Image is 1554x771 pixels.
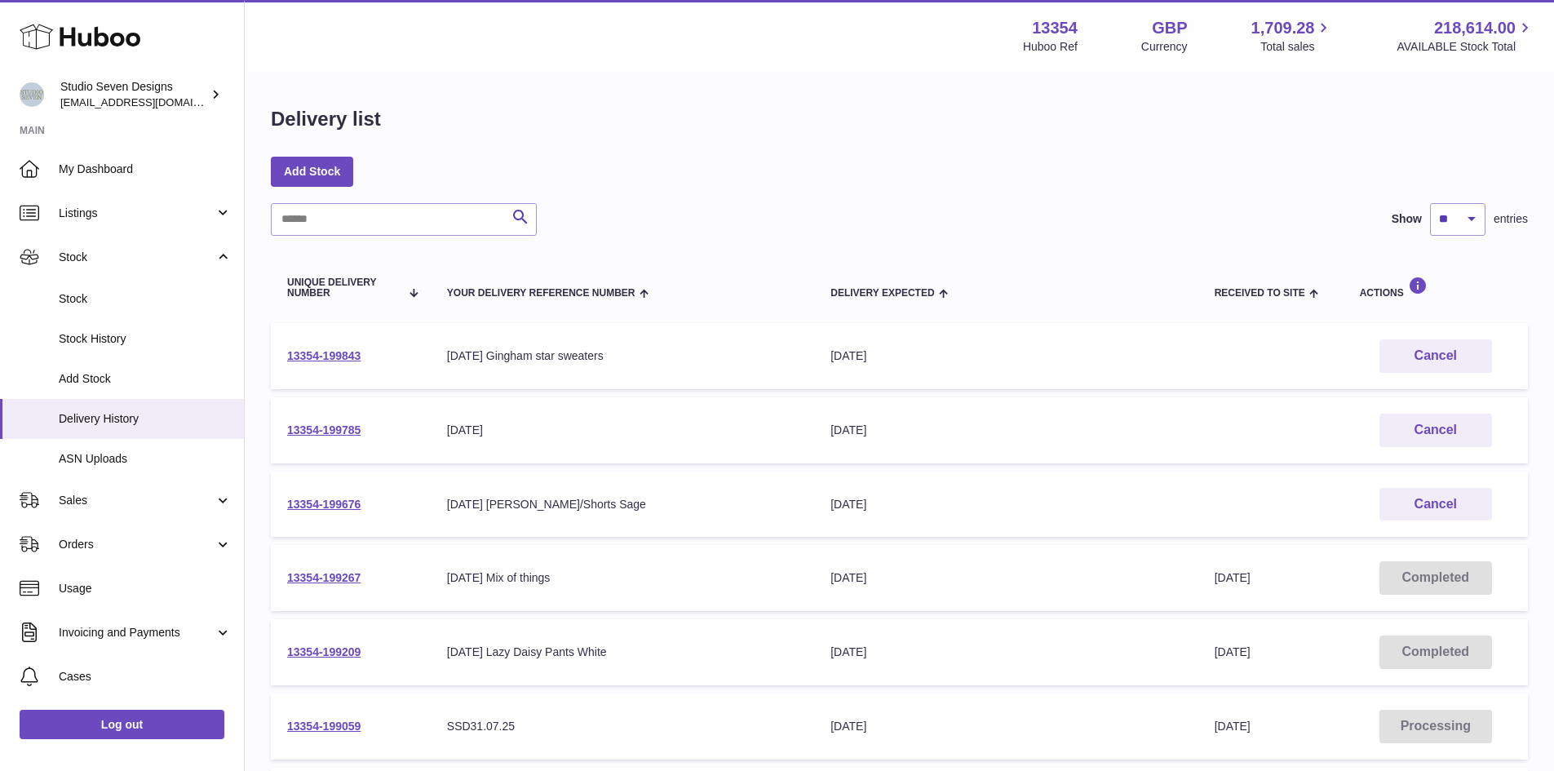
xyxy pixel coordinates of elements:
div: [DATE] Lazy Daisy Pants White [447,645,798,660]
button: Cancel [1379,488,1492,521]
a: 13354-199267 [287,571,361,584]
span: Received to Site [1215,288,1305,299]
span: entries [1494,211,1528,227]
button: Cancel [1379,339,1492,373]
span: Delivery Expected [830,288,934,299]
a: 13354-199785 [287,423,361,436]
span: ASN Uploads [59,451,232,467]
div: [DATE] [830,570,1181,586]
span: [DATE] [1215,645,1251,658]
a: Log out [20,710,224,739]
div: Huboo Ref [1023,39,1078,55]
a: 13354-199059 [287,720,361,733]
span: Usage [59,581,232,596]
span: 218,614.00 [1434,17,1516,39]
strong: 13354 [1032,17,1078,39]
span: [DATE] [1215,571,1251,584]
span: Stock [59,291,232,307]
div: [DATE] [830,348,1181,364]
strong: GBP [1152,17,1187,39]
span: Listings [59,206,215,221]
span: Total sales [1260,39,1333,55]
div: [DATE] [830,423,1181,438]
button: Cancel [1379,414,1492,447]
span: [DATE] [1215,720,1251,733]
a: 13354-199209 [287,645,361,658]
span: Sales [59,493,215,508]
div: [DATE] [447,423,798,438]
span: [EMAIL_ADDRESS][DOMAIN_NAME] [60,95,240,109]
div: [DATE] Mix of things [447,570,798,586]
div: [DATE] [PERSON_NAME]/Shorts Sage [447,497,798,512]
span: Delivery History [59,411,232,427]
span: Add Stock [59,371,232,387]
div: Currency [1141,39,1188,55]
span: Stock [59,250,215,265]
span: Orders [59,537,215,552]
a: 218,614.00 AVAILABLE Stock Total [1397,17,1534,55]
a: 13354-199843 [287,349,361,362]
span: Stock History [59,331,232,347]
div: [DATE] [830,719,1181,734]
span: My Dashboard [59,162,232,177]
span: 1,709.28 [1251,17,1315,39]
a: Add Stock [271,157,353,186]
div: [DATE] [830,645,1181,660]
span: Your Delivery Reference Number [447,288,635,299]
div: Studio Seven Designs [60,79,207,110]
label: Show [1392,211,1422,227]
a: 13354-199676 [287,498,361,511]
a: 1,709.28 Total sales [1251,17,1334,55]
h1: Delivery list [271,106,381,132]
div: [DATE] Gingham star sweaters [447,348,798,364]
img: contact.studiosevendesigns@gmail.com [20,82,44,107]
span: Invoicing and Payments [59,625,215,640]
div: [DATE] [830,497,1181,512]
div: SSD31.07.25 [447,719,798,734]
span: Cases [59,669,232,685]
span: AVAILABLE Stock Total [1397,39,1534,55]
div: Actions [1360,277,1512,299]
span: Unique Delivery Number [287,277,400,299]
